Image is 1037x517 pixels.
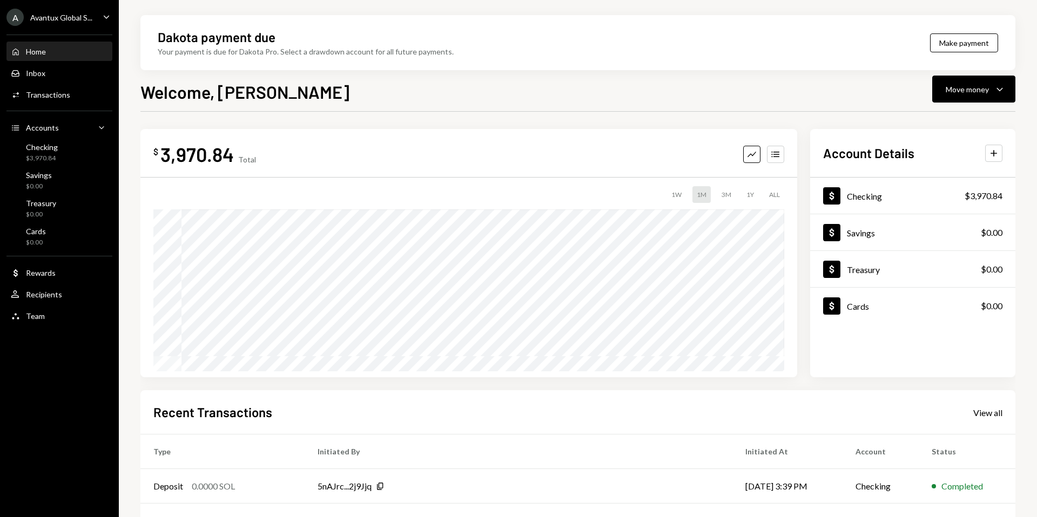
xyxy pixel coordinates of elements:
div: $0.00 [981,263,1002,276]
div: Transactions [26,90,70,99]
div: Checking [847,191,882,201]
a: Savings$0.00 [6,167,112,193]
td: [DATE] 3:39 PM [732,469,843,504]
div: Checking [26,142,58,152]
div: $0.00 [26,182,52,191]
th: Type [140,434,305,469]
th: Account [843,434,919,469]
div: Recipients [26,290,62,299]
div: $0.00 [981,226,1002,239]
div: View all [973,407,1002,418]
div: 1W [667,186,686,203]
th: Initiated By [305,434,732,469]
a: Recipients [6,284,112,304]
th: Status [919,434,1015,469]
div: $0.00 [26,238,46,247]
a: Home [6,42,112,61]
td: Checking [843,469,919,504]
h1: Welcome, [PERSON_NAME] [140,81,349,103]
div: Savings [847,228,875,238]
div: $3,970.84 [26,154,58,163]
div: Rewards [26,268,56,277]
div: Deposit [153,480,183,493]
a: Cards$0.00 [810,288,1015,324]
div: 1Y [742,186,758,203]
a: Checking$3,970.84 [6,139,112,165]
div: Inbox [26,69,45,78]
div: $3,970.84 [965,189,1002,202]
div: ALL [765,186,784,203]
a: View all [973,406,1002,418]
div: 3,970.84 [160,142,234,166]
a: Rewards [6,263,112,282]
a: Checking$3,970.84 [810,178,1015,214]
h2: Account Details [823,144,914,162]
div: Total [238,155,256,164]
div: Home [26,47,46,56]
a: Team [6,306,112,325]
button: Move money [932,76,1015,103]
div: 0.0000 SOL [192,480,235,493]
div: Cards [847,301,869,311]
div: Team [26,311,45,321]
h2: Recent Transactions [153,403,272,421]
div: Treasury [26,199,56,208]
div: Avantux Global S... [30,13,92,22]
div: Cards [26,227,46,236]
a: Treasury$0.00 [6,195,112,221]
a: Accounts [6,118,112,137]
div: 1M [692,186,711,203]
div: Dakota payment due [158,28,275,46]
div: Accounts [26,123,59,132]
div: A [6,9,24,26]
a: Savings$0.00 [810,214,1015,250]
a: Transactions [6,85,112,104]
div: Savings [26,171,52,180]
div: 3M [717,186,736,203]
button: Make payment [930,33,998,52]
div: Treasury [847,264,880,275]
div: Your payment is due for Dakota Pro. Select a drawdown account for all future payments. [158,46,454,57]
a: Cards$0.00 [6,223,112,249]
a: Treasury$0.00 [810,251,1015,287]
div: Completed [941,480,983,493]
th: Initiated At [732,434,843,469]
div: $0.00 [981,300,1002,312]
div: $ [153,146,158,157]
div: 5nAJrc...2j9Jjq [318,480,372,493]
a: Inbox [6,63,112,83]
div: $0.00 [26,210,56,219]
div: Move money [946,84,989,95]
